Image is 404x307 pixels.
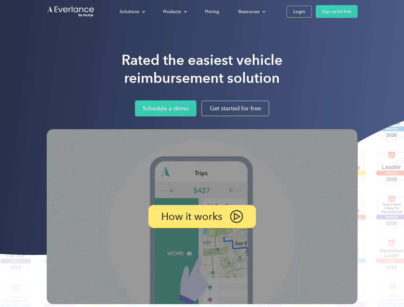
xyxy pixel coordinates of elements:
[122,51,282,87] h1: Rated the easiest vehicle reimbursement solution
[316,5,358,18] a: Sign up for free
[47,5,95,18] a: Go to homepage
[135,100,196,116] a: Schedule a demo
[287,6,312,18] a: Login
[205,8,219,16] div: Pricing
[202,101,269,116] a: Get started for free
[161,213,222,220] p: How it works
[238,8,259,16] div: Resources
[163,8,181,16] div: Products
[120,8,139,16] div: Solutions
[293,8,305,16] div: Login
[199,6,226,17] a: Pricing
